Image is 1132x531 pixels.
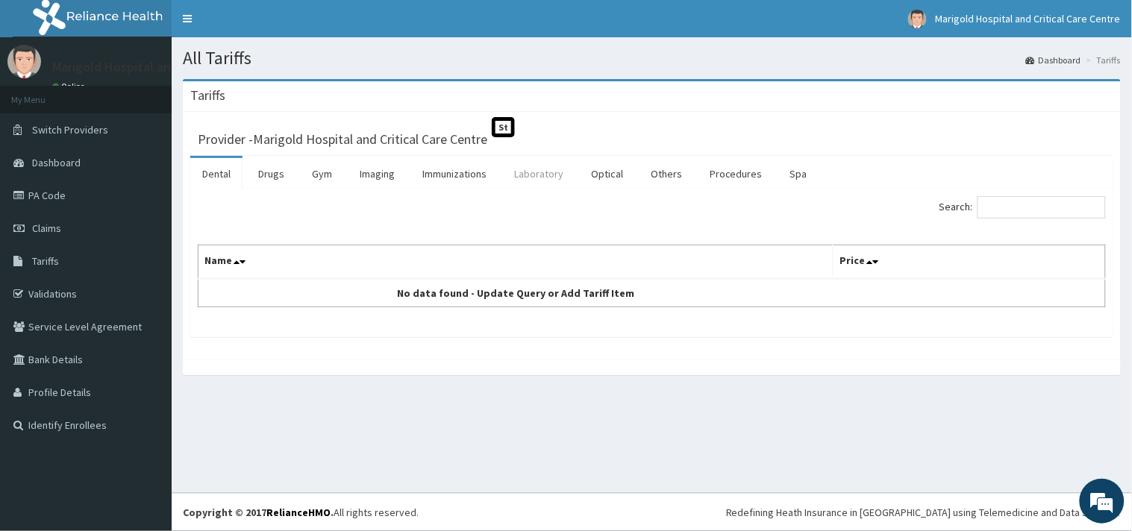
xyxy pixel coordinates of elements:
img: User Image [908,10,927,28]
a: Dashboard [1026,54,1081,66]
h3: Tariffs [190,89,225,102]
li: Tariffs [1083,54,1121,66]
span: Tariffs [32,254,59,268]
a: Procedures [698,158,775,189]
footer: All rights reserved. [172,493,1132,531]
label: Search: [939,196,1106,219]
a: RelianceHMO [266,506,331,519]
span: Claims [32,221,61,235]
a: Dental [190,158,243,189]
img: User Image [7,45,41,78]
div: Redefining Heath Insurance in [GEOGRAPHIC_DATA] using Telemedicine and Data Science! [726,505,1121,520]
p: Marigold Hospital and Critical Care Centre [52,60,295,74]
input: Search: [978,196,1106,219]
h1: All Tariffs [183,48,1121,68]
a: Spa [778,158,819,189]
a: Laboratory [502,158,575,189]
th: Price [834,245,1106,280]
span: Dashboard [32,156,81,169]
span: Switch Providers [32,123,108,136]
h3: Provider - Marigold Hospital and Critical Care Centre [198,133,487,146]
span: St [492,117,515,137]
a: Immunizations [410,158,498,189]
a: Gym [300,158,344,189]
a: Imaging [348,158,407,189]
a: Drugs [246,158,296,189]
td: No data found - Update Query or Add Tariff Item [198,279,834,307]
span: Marigold Hospital and Critical Care Centre [936,12,1121,25]
a: Others [639,158,694,189]
th: Name [198,245,834,280]
a: Optical [579,158,635,189]
strong: Copyright © 2017 . [183,506,334,519]
a: Online [52,81,88,92]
